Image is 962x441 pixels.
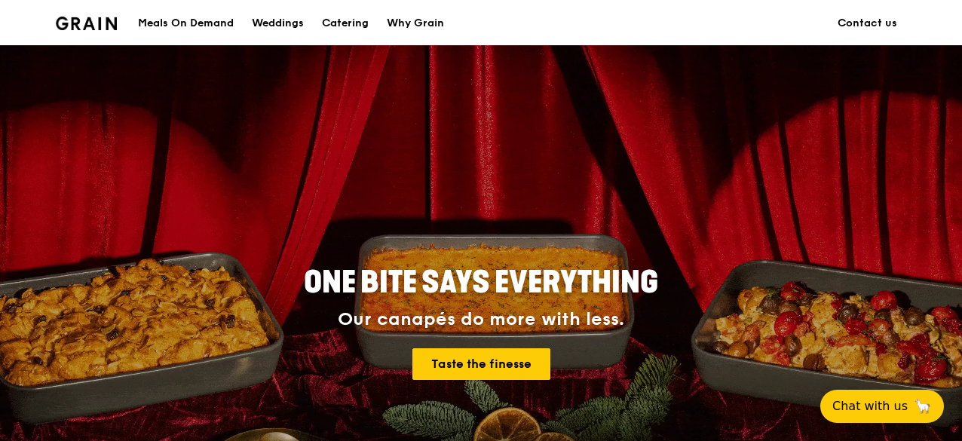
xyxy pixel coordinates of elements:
a: Taste the finesse [412,348,550,380]
div: Why Grain [387,1,444,46]
a: Contact us [829,1,906,46]
a: Weddings [243,1,313,46]
span: Chat with us [832,397,908,415]
div: Catering [322,1,369,46]
a: Catering [313,1,378,46]
img: Grain [56,17,117,30]
div: Meals On Demand [138,1,234,46]
div: Weddings [252,1,304,46]
span: ONE BITE SAYS EVERYTHING [304,265,658,301]
div: Our canapés do more with less. [210,309,752,330]
span: 🦙 [914,397,932,415]
a: Why Grain [378,1,453,46]
button: Chat with us🦙 [820,390,944,423]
